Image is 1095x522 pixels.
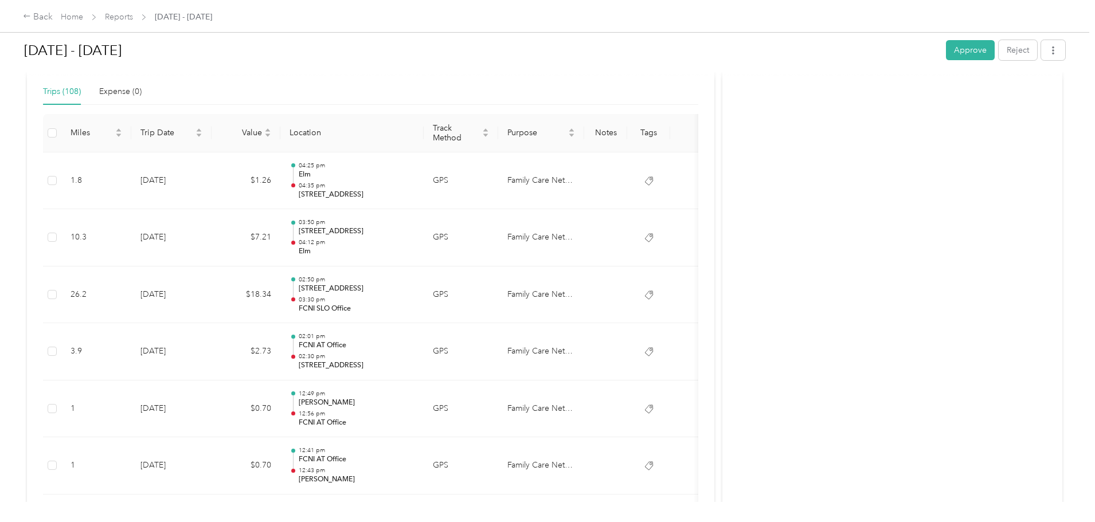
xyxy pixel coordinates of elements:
iframe: Everlance-gr Chat Button Frame [1031,458,1095,522]
th: Purpose [498,114,584,152]
td: Family Care Network [498,266,584,324]
span: caret-down [482,132,489,139]
th: Trip Date [131,114,212,152]
th: Notes [584,114,627,152]
td: $18.34 [212,266,280,324]
div: Back [23,10,53,24]
span: Trip Date [140,128,193,138]
th: Value [212,114,280,152]
td: Family Care Network [498,152,584,210]
a: Reports [105,12,133,22]
span: caret-up [482,127,489,134]
p: 04:25 pm [299,162,414,170]
td: [DATE] [131,209,212,266]
p: 02:01 pm [299,332,414,340]
td: Family Care Network [498,209,584,266]
p: 12:56 pm [299,410,414,418]
th: Location [280,114,424,152]
p: 02:30 pm [299,352,414,360]
td: GPS [424,437,498,494]
td: $7.21 [212,209,280,266]
span: caret-up [115,127,122,134]
td: 10.3 [61,209,131,266]
p: [PERSON_NAME] [299,398,414,408]
td: 26.2 [61,266,131,324]
span: caret-up [568,127,575,134]
th: Tags [627,114,670,152]
td: GPS [424,323,498,380]
p: [STREET_ADDRESS] [299,360,414,371]
p: FCNI AT Office [299,418,414,428]
p: 12:49 pm [299,390,414,398]
span: [DATE] - [DATE] [155,11,212,23]
h1: Aug 18 - 31, 2025 [24,37,938,64]
p: Elm [299,246,414,257]
div: Trips (108) [43,85,81,98]
span: caret-down [115,132,122,139]
p: 02:50 pm [299,276,414,284]
td: GPS [424,152,498,210]
p: 12:41 pm [299,446,414,454]
td: GPS [424,380,498,438]
p: FCNI AT Office [299,454,414,465]
span: caret-down [568,132,575,139]
td: 1 [61,437,131,494]
span: Track Method [433,123,480,143]
td: $2.73 [212,323,280,380]
span: caret-up [195,127,202,134]
td: $0.70 [212,437,280,494]
td: GPS [424,266,498,324]
p: FCNI SLO Office [299,304,414,314]
span: Purpose [507,128,566,138]
td: Family Care Network [498,323,584,380]
p: 04:12 pm [299,238,414,246]
td: [DATE] [131,266,212,324]
td: $1.26 [212,152,280,210]
span: caret-down [264,132,271,139]
td: [DATE] [131,437,212,494]
td: [DATE] [131,380,212,438]
td: 3.9 [61,323,131,380]
p: [STREET_ADDRESS] [299,284,414,294]
span: Value [221,128,262,138]
button: Reject [999,40,1037,60]
p: 03:50 pm [299,218,414,226]
th: Track Method [424,114,498,152]
td: Family Care Network [498,437,584,494]
p: 12:43 pm [299,466,414,474]
p: [PERSON_NAME] [299,474,414,485]
td: Family Care Network [498,380,584,438]
div: Expense (0) [99,85,142,98]
p: 03:30 pm [299,296,414,304]
td: [DATE] [131,323,212,380]
td: 1 [61,380,131,438]
td: $0.70 [212,380,280,438]
a: Home [61,12,83,22]
span: caret-up [264,127,271,134]
td: GPS [424,209,498,266]
button: Approve [946,40,995,60]
p: FCNI AT Office [299,340,414,351]
p: [STREET_ADDRESS] [299,226,414,237]
th: Miles [61,114,131,152]
p: [STREET_ADDRESS] [299,190,414,200]
p: 04:35 pm [299,182,414,190]
span: Miles [71,128,113,138]
p: Elm [299,170,414,180]
span: caret-down [195,132,202,139]
td: [DATE] [131,152,212,210]
td: 1.8 [61,152,131,210]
